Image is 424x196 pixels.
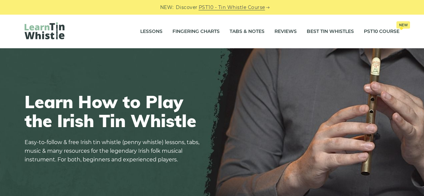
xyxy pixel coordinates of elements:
a: Tabs & Notes [230,23,265,40]
img: LearnTinWhistle.com [25,22,64,39]
a: Lessons [140,23,162,40]
a: PST10 CourseNew [364,23,399,40]
p: Easy-to-follow & free Irish tin whistle (penny whistle) lessons, tabs, music & many resources for... [25,138,204,164]
a: Best Tin Whistles [307,23,354,40]
a: Fingering Charts [172,23,220,40]
span: New [396,21,410,29]
h1: Learn How to Play the Irish Tin Whistle [25,92,204,130]
a: Reviews [274,23,297,40]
